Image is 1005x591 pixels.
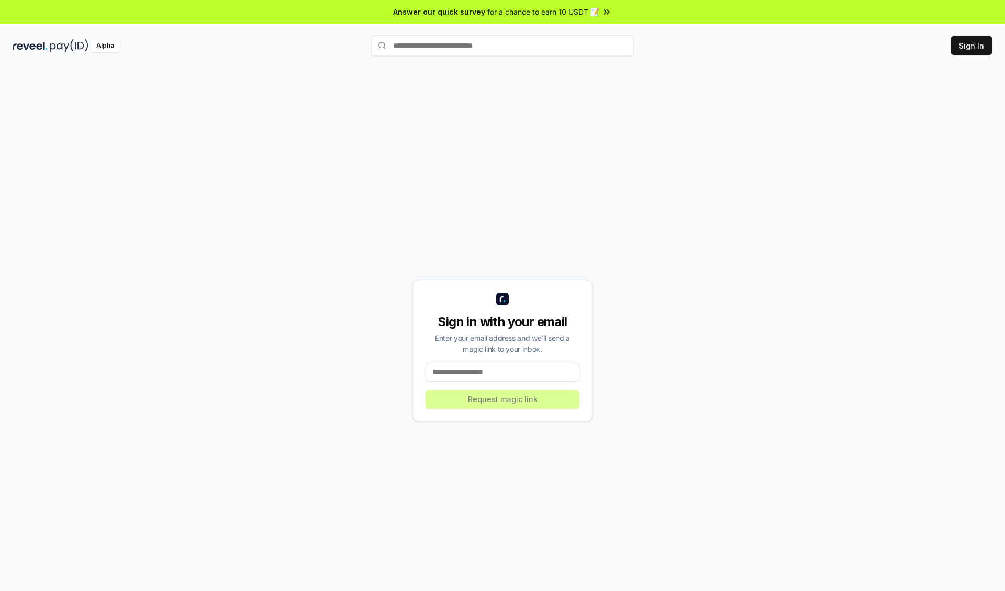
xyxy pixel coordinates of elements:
img: pay_id [50,39,88,52]
button: Sign In [951,36,992,55]
div: Sign in with your email [426,314,579,330]
span: for a chance to earn 10 USDT 📝 [487,6,599,17]
span: Answer our quick survey [393,6,485,17]
img: reveel_dark [13,39,48,52]
img: logo_small [496,293,509,305]
div: Enter your email address and we’ll send a magic link to your inbox. [426,332,579,354]
div: Alpha [91,39,120,52]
